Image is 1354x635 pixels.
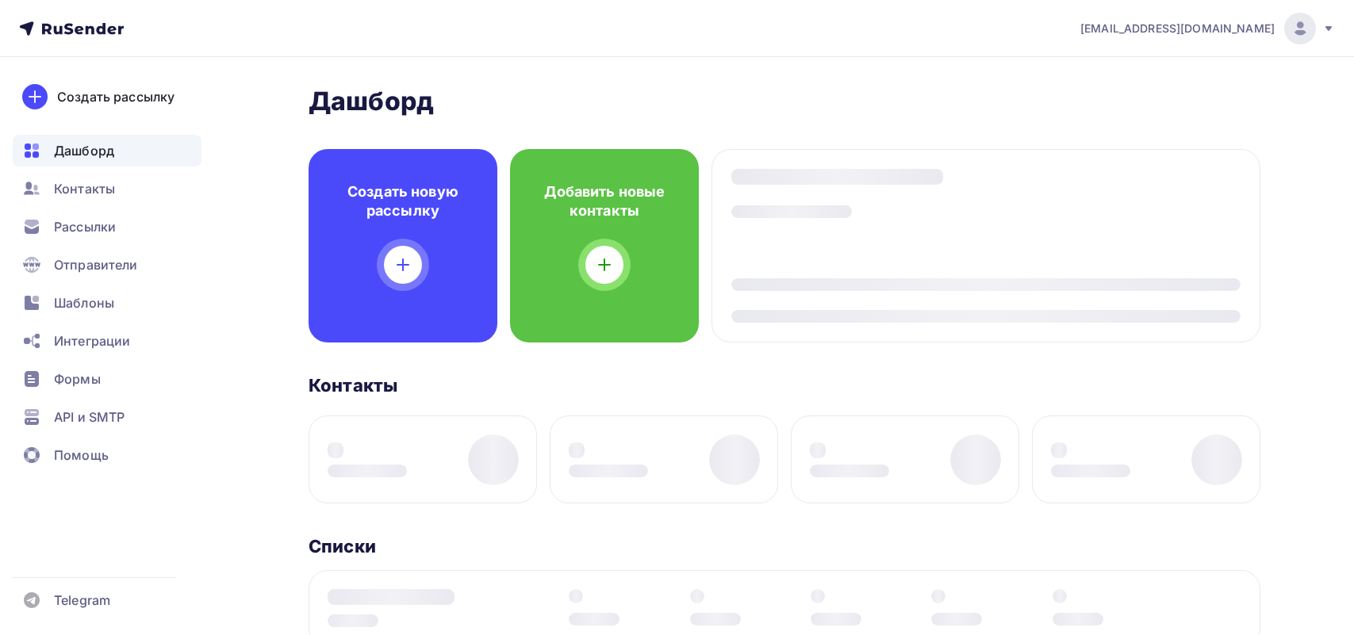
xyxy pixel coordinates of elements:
[54,141,114,160] span: Дашборд
[13,249,201,281] a: Отправители
[54,217,116,236] span: Рассылки
[309,86,1260,117] h2: Дашборд
[57,87,175,106] div: Создать рассылку
[54,293,114,312] span: Шаблоны
[54,369,101,388] span: Формы
[309,374,397,396] h3: Контакты
[54,407,125,427] span: API и SMTP
[54,446,109,465] span: Помощь
[54,255,138,274] span: Отправители
[1080,21,1275,36] span: [EMAIL_ADDRESS][DOMAIN_NAME]
[13,135,201,166] a: Дашборд
[309,535,376,557] h3: Списки
[13,363,201,395] a: Формы
[54,179,115,198] span: Контакты
[54,331,130,350] span: Интеграции
[1080,13,1335,44] a: [EMAIL_ADDRESS][DOMAIN_NAME]
[13,287,201,319] a: Шаблоны
[535,182,673,220] h4: Добавить новые контакты
[334,182,472,220] h4: Создать новую рассылку
[54,591,110,610] span: Telegram
[13,211,201,243] a: Рассылки
[13,173,201,205] a: Контакты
